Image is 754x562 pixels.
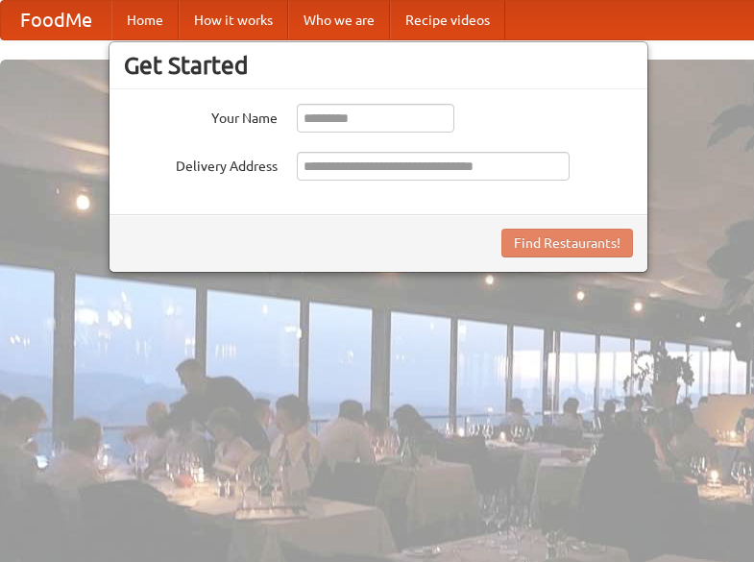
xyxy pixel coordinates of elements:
[501,229,633,257] button: Find Restaurants!
[390,1,505,39] a: Recipe videos
[179,1,288,39] a: How it works
[124,104,278,128] label: Your Name
[124,51,633,80] h3: Get Started
[1,1,111,39] a: FoodMe
[111,1,179,39] a: Home
[288,1,390,39] a: Who we are
[124,152,278,176] label: Delivery Address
